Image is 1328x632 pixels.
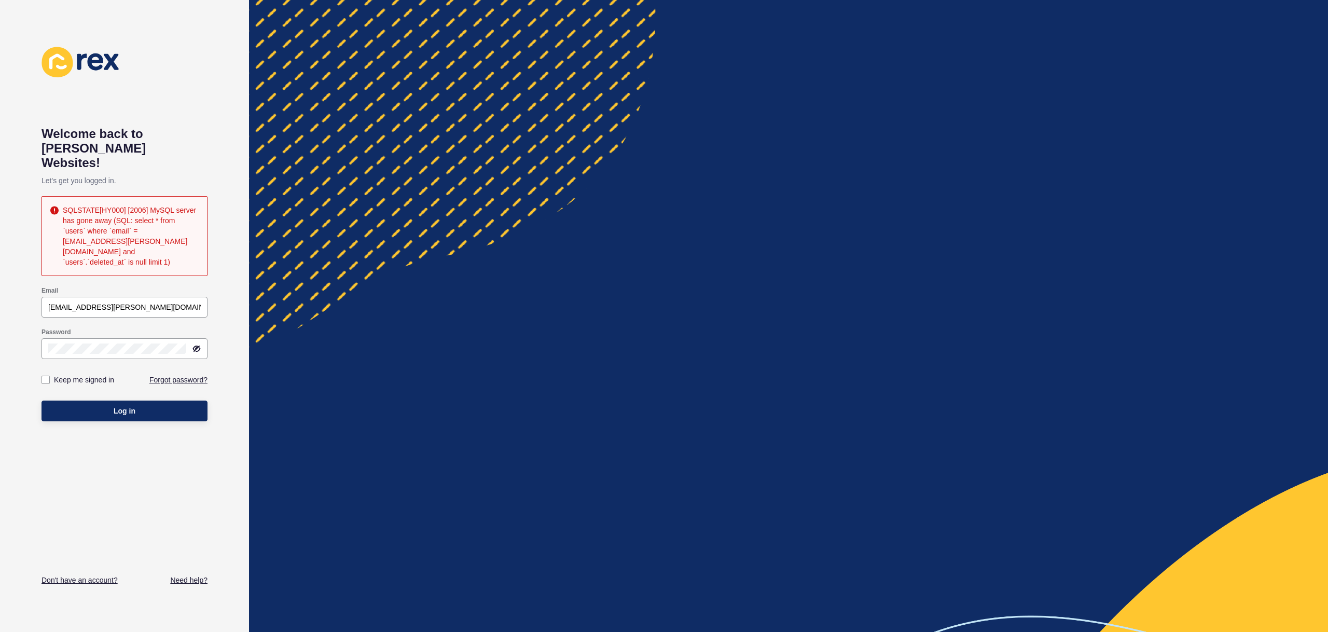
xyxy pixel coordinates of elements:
[41,170,208,191] p: Let's get you logged in.
[149,375,208,385] a: Forgot password?
[170,575,208,585] a: Need help?
[114,406,135,416] span: Log in
[48,302,201,312] input: e.g. name@company.com
[54,375,114,385] label: Keep me signed in
[41,575,118,585] a: Don't have an account?
[41,286,58,295] label: Email
[63,205,199,267] div: SQLSTATE[HY000] [2006] MySQL server has gone away (SQL: select * from `users` where `email` = [EM...
[41,401,208,421] button: Log in
[41,127,208,170] h1: Welcome back to [PERSON_NAME] Websites!
[41,328,71,336] label: Password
